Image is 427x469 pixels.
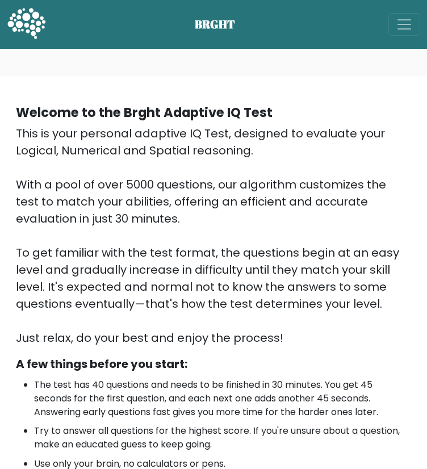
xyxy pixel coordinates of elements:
b: Welcome to the Brght Adaptive IQ Test [16,103,273,122]
li: Try to answer all questions for the highest score. If you're unsure about a question, make an edu... [34,424,411,451]
button: Toggle navigation [388,13,420,36]
li: The test has 40 questions and needs to be finished in 30 minutes. You get 45 seconds for the firs... [34,378,411,419]
div: This is your personal adaptive IQ Test, designed to evaluate your Logical, Numerical and Spatial ... [16,125,411,346]
span: BRGHT [195,16,249,33]
div: A few things before you start: [16,355,411,372]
